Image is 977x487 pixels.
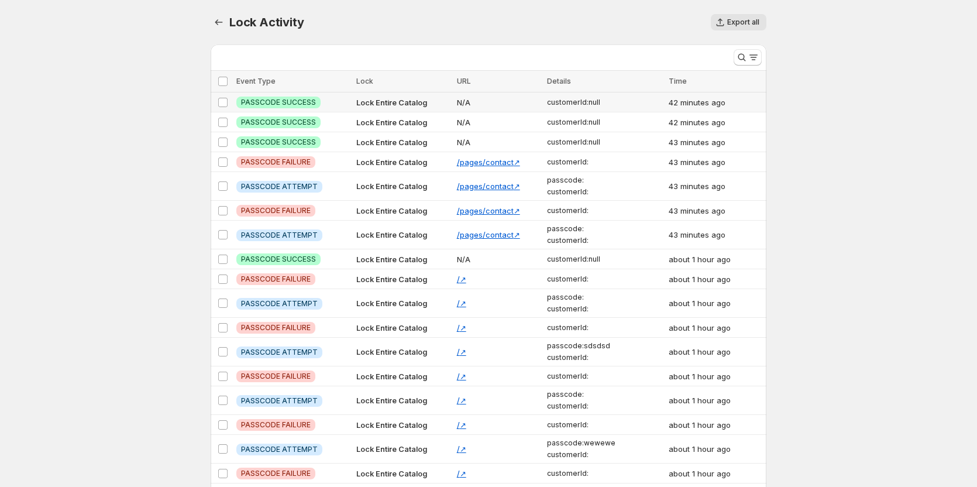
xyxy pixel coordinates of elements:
[665,435,766,464] td: about 1 hour ago
[356,181,427,191] span: Lock Entire Catalog
[665,152,766,172] td: 43 minutes ago
[241,138,316,147] span: PASSCODE SUCCESS
[356,138,427,147] span: Lock Entire Catalog
[547,255,662,264] span: customerId : null
[727,18,759,27] span: Export all
[241,323,311,332] span: PASSCODE FAILURE
[547,469,662,478] span: customerId :
[356,118,427,127] span: Lock Entire Catalog
[547,341,662,351] span: passcode : sdsdsd
[457,299,466,308] a: /↗
[547,157,662,167] span: customerId :
[665,464,766,483] td: about 1 hour ago
[241,182,318,191] span: PASSCODE ATTEMPT
[457,396,466,405] a: /↗
[547,138,662,147] span: customerId : null
[547,275,662,284] span: customerId :
[241,372,311,381] span: PASSCODE FAILURE
[665,132,766,152] td: 43 minutes ago
[241,206,311,215] span: PASSCODE FAILURE
[453,132,544,152] td: N/A
[241,157,311,167] span: PASSCODE FAILURE
[356,230,427,239] span: Lock Entire Catalog
[356,347,427,356] span: Lock Entire Catalog
[547,176,662,185] span: passcode :
[457,347,466,356] a: /↗
[665,386,766,415] td: about 1 hour ago
[241,231,318,240] span: PASSCODE ATTEMPT
[457,206,520,215] a: /pages/contact↗
[229,15,304,29] span: Lock Activity
[241,420,311,430] span: PASSCODE FAILURE
[547,372,662,381] span: customerId :
[547,353,662,362] span: customerId :
[665,172,766,201] td: 43 minutes ago
[356,98,427,107] span: Lock Entire Catalog
[665,338,766,366] td: about 1 hour ago
[356,372,427,381] span: Lock Entire Catalog
[356,157,427,167] span: Lock Entire Catalog
[241,98,316,107] span: PASSCODE SUCCESS
[457,420,466,430] a: /↗
[356,469,427,478] span: Lock Entire Catalog
[457,77,471,85] span: URL
[547,224,662,234] span: passcode :
[356,299,427,308] span: Lock Entire Catalog
[457,323,466,332] a: /↗
[356,206,427,215] span: Lock Entire Catalog
[356,275,427,284] span: Lock Entire Catalog
[356,77,373,85] span: Lock
[665,318,766,338] td: about 1 hour ago
[665,269,766,289] td: about 1 hour ago
[665,201,766,221] td: 43 minutes ago
[241,396,318,406] span: PASSCODE ATTEMPT
[356,323,427,332] span: Lock Entire Catalog
[356,444,427,454] span: Lock Entire Catalog
[241,275,311,284] span: PASSCODE FAILURE
[547,390,662,399] span: passcode :
[241,255,316,264] span: PASSCODE SUCCESS
[457,275,466,284] a: /↗
[241,299,318,308] span: PASSCODE ATTEMPT
[356,396,427,405] span: Lock Entire Catalog
[665,92,766,112] td: 42 minutes ago
[547,187,662,197] span: customerId :
[547,293,662,302] span: passcode :
[457,230,520,239] a: /pages/contact↗
[211,14,227,30] button: Back
[453,112,544,132] td: N/A
[669,77,687,85] span: Time
[236,77,276,85] span: Event Type
[457,181,520,191] a: /pages/contact↗
[457,157,520,167] a: /pages/contact↗
[356,420,427,430] span: Lock Entire Catalog
[547,420,662,430] span: customerId :
[665,221,766,249] td: 43 minutes ago
[547,450,662,459] span: customerId :
[457,444,466,454] a: /↗
[241,469,311,478] span: PASSCODE FAILURE
[241,118,316,127] span: PASSCODE SUCCESS
[547,304,662,314] span: customerId :
[457,372,466,381] a: /↗
[547,98,662,107] span: customerId : null
[547,323,662,332] span: customerId :
[665,289,766,318] td: about 1 hour ago
[665,415,766,435] td: about 1 hour ago
[665,366,766,386] td: about 1 hour ago
[547,236,662,245] span: customerId :
[457,469,466,478] a: /↗
[734,49,762,66] button: Search and filter results
[665,112,766,132] td: 42 minutes ago
[547,206,662,215] span: customerId :
[547,438,662,448] span: passcode : wewewe
[241,445,318,454] span: PASSCODE ATTEMPT
[547,402,662,411] span: customerId :
[241,348,318,357] span: PASSCODE ATTEMPT
[711,14,766,30] button: Export all
[356,255,427,264] span: Lock Entire Catalog
[547,118,662,127] span: customerId : null
[547,77,571,85] span: Details
[665,249,766,269] td: about 1 hour ago
[453,249,544,269] td: N/A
